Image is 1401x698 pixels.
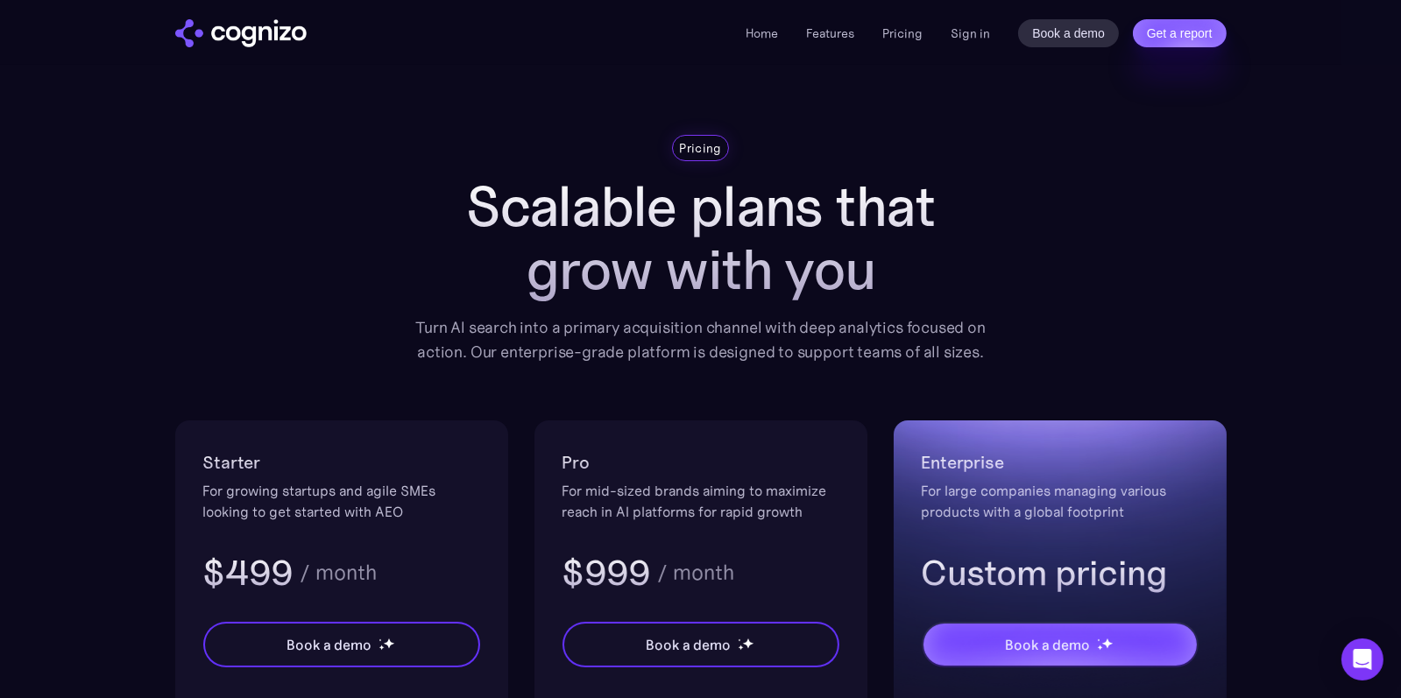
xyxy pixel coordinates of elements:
[563,622,839,667] a: Book a demostarstarstar
[1097,645,1103,651] img: star
[646,634,730,655] div: Book a demo
[1097,638,1100,641] img: star
[922,448,1199,476] h2: Enterprise
[922,550,1199,596] h3: Custom pricing
[1005,634,1089,655] div: Book a demo
[379,645,385,651] img: star
[806,25,854,41] a: Features
[738,638,740,641] img: star
[680,139,722,157] div: Pricing
[203,448,480,476] h2: Starter
[383,638,394,649] img: star
[563,480,839,522] div: For mid-sized brands aiming to maximize reach in AI platforms for rapid growth
[746,25,778,41] a: Home
[1341,638,1383,680] div: Open Intercom Messenger
[922,622,1199,667] a: Book a demostarstarstar
[742,638,754,649] img: star
[203,622,480,667] a: Book a demostarstarstar
[951,23,990,44] a: Sign in
[403,315,999,364] div: Turn AI search into a primary acquisition channel with deep analytics focused on action. Our ente...
[379,638,381,641] img: star
[403,175,999,301] h1: Scalable plans that grow with you
[203,550,294,596] h3: $499
[738,645,744,651] img: star
[563,550,651,596] h3: $999
[922,480,1199,522] div: For large companies managing various products with a global footprint
[1133,19,1227,47] a: Get a report
[203,480,480,522] div: For growing startups and agile SMEs looking to get started with AEO
[287,634,371,655] div: Book a demo
[657,562,734,583] div: / month
[175,19,307,47] a: home
[1018,19,1119,47] a: Book a demo
[563,448,839,476] h2: Pro
[1101,638,1113,649] img: star
[175,19,307,47] img: cognizo logo
[882,25,923,41] a: Pricing
[300,562,377,583] div: / month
